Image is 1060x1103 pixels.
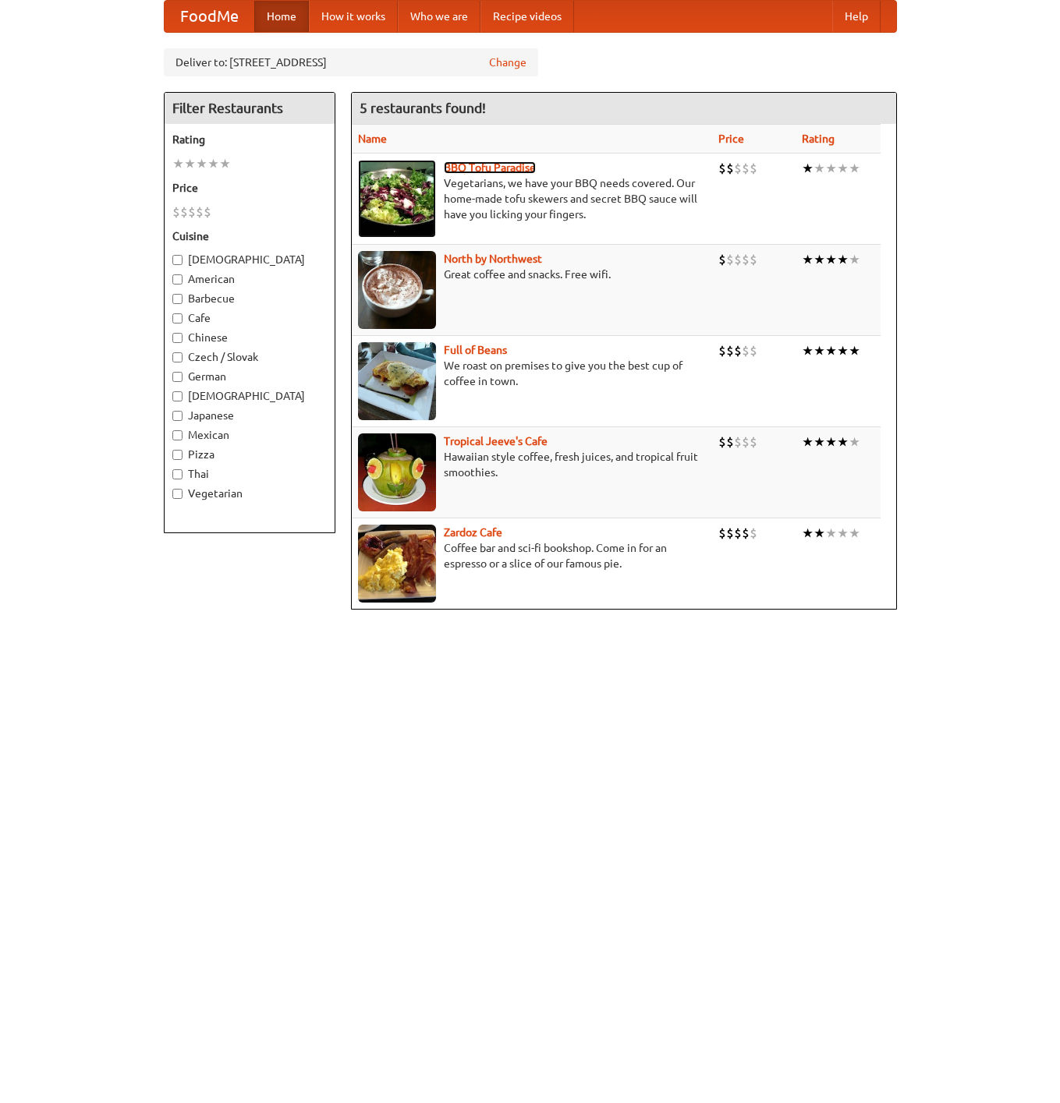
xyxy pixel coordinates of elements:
li: ★ [837,525,849,542]
b: North by Northwest [444,253,542,265]
li: $ [750,251,757,268]
li: $ [750,525,757,542]
h4: Filter Restaurants [165,93,335,124]
li: ★ [825,160,837,177]
ng-pluralize: 5 restaurants found! [360,101,486,115]
li: ★ [849,433,860,451]
li: $ [180,203,188,221]
li: ★ [814,525,825,542]
label: Cafe [172,310,327,326]
li: ★ [802,251,814,268]
a: How it works [309,1,398,32]
a: Zardoz Cafe [444,526,502,539]
li: $ [742,160,750,177]
a: Rating [802,133,835,145]
li: ★ [837,160,849,177]
img: jeeves.jpg [358,433,436,511]
img: zardoz.jpg [358,525,436,603]
li: $ [734,433,742,451]
li: $ [742,342,750,359]
li: ★ [184,155,196,172]
label: German [172,369,327,384]
input: Pizza [172,450,183,460]
li: $ [726,160,734,177]
li: ★ [849,160,860,177]
input: Japanese [172,411,183,421]
p: We roast on premises to give you the best cup of coffee in town. [358,358,706,389]
label: [DEMOGRAPHIC_DATA] [172,252,327,267]
label: Thai [172,466,327,482]
li: $ [718,251,726,268]
li: ★ [814,433,825,451]
li: $ [188,203,196,221]
input: [DEMOGRAPHIC_DATA] [172,255,183,265]
p: Hawaiian style coffee, fresh juices, and tropical fruit smoothies. [358,449,706,480]
li: ★ [207,155,219,172]
label: Mexican [172,427,327,443]
li: ★ [814,342,825,359]
label: American [172,271,327,287]
a: Price [718,133,744,145]
a: BBQ Tofu Paradise [444,161,536,174]
p: Vegetarians, we have your BBQ needs covered. Our home-made tofu skewers and secret BBQ sauce will... [358,175,706,222]
a: Recipe videos [480,1,574,32]
input: Vegetarian [172,489,183,499]
input: German [172,372,183,382]
p: Great coffee and snacks. Free wifi. [358,267,706,282]
li: $ [750,433,757,451]
li: $ [742,251,750,268]
div: Deliver to: [STREET_ADDRESS] [164,48,538,76]
a: Tropical Jeeve's Cafe [444,435,548,447]
li: ★ [849,251,860,268]
li: ★ [814,251,825,268]
li: $ [750,160,757,177]
li: $ [726,433,734,451]
label: [DEMOGRAPHIC_DATA] [172,388,327,404]
li: $ [734,251,742,268]
a: Name [358,133,387,145]
li: $ [742,525,750,542]
li: $ [726,251,734,268]
input: Cafe [172,313,183,323]
img: north.jpg [358,251,436,329]
li: ★ [825,251,837,268]
a: Home [254,1,309,32]
li: $ [718,160,726,177]
li: ★ [802,433,814,451]
a: Who we are [398,1,480,32]
li: ★ [802,525,814,542]
li: $ [726,525,734,542]
h5: Cuisine [172,228,327,244]
input: Chinese [172,333,183,343]
li: ★ [825,342,837,359]
a: Help [832,1,881,32]
li: $ [204,203,211,221]
li: $ [726,342,734,359]
h5: Price [172,180,327,196]
label: Chinese [172,330,327,345]
label: Vegetarian [172,486,327,501]
a: Full of Beans [444,344,507,356]
li: ★ [837,433,849,451]
li: $ [734,160,742,177]
input: American [172,274,183,285]
li: $ [750,342,757,359]
label: Pizza [172,447,327,462]
input: Barbecue [172,294,183,304]
input: Mexican [172,430,183,440]
li: $ [734,342,742,359]
li: ★ [837,251,849,268]
img: tofuparadise.jpg [358,160,436,238]
label: Barbecue [172,291,327,306]
li: ★ [825,433,837,451]
a: FoodMe [165,1,254,32]
img: beans.jpg [358,342,436,420]
li: ★ [196,155,207,172]
p: Coffee bar and sci-fi bookshop. Come in for an espresso or a slice of our famous pie. [358,540,706,571]
li: $ [196,203,204,221]
h5: Rating [172,132,327,147]
input: Czech / Slovak [172,352,183,362]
